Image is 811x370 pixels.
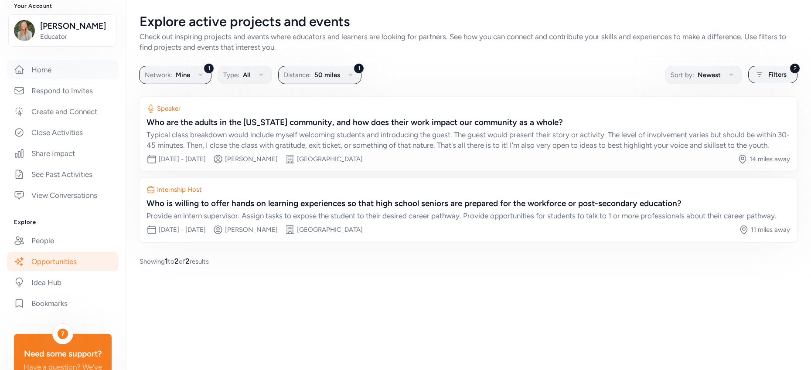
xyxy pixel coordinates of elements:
span: Showing to of results [140,256,209,266]
div: [GEOGRAPHIC_DATA] [297,155,363,163]
a: Idea Hub [7,273,119,292]
a: Bookmarks [7,294,119,313]
div: ? [58,329,68,339]
span: All [243,70,251,80]
div: 11 miles away [751,225,790,234]
a: People [7,231,119,250]
div: 1 [204,63,214,74]
span: 1 [165,257,168,265]
div: [GEOGRAPHIC_DATA] [297,225,363,234]
a: Create and Connect [7,102,119,121]
span: Newest [698,70,721,80]
span: Distance: [284,70,311,80]
span: Mine [176,70,190,80]
button: Type:All [218,66,272,84]
div: Speaker [157,104,181,113]
a: Home [7,60,119,79]
button: 1Network:Mine [139,66,211,84]
div: Typical class breakdown would include myself welcoming students and introducing the guest. The gu... [147,129,790,150]
div: Explore active projects and events [140,14,797,30]
div: Who are the adults in the [US_STATE] community, and how does their work impact our community as a... [147,116,790,129]
button: Sort by:Newest [665,66,742,84]
div: Provide an intern supervisor. Assign tasks to expose the student to their desired career pathway.... [147,210,790,221]
h3: Your Account [14,3,112,10]
div: 1 [354,63,364,74]
div: [PERSON_NAME] [225,155,278,163]
div: Check out inspiring projects and events where educators and learners are looking for partners. Se... [140,31,797,52]
div: Who is willing to offer hands on learning experiences so that high school seniors are prepared fo... [147,197,790,210]
div: 2 [790,63,800,74]
a: View Conversations [7,186,119,205]
a: Share Impact [7,144,119,163]
h3: Explore [14,219,112,226]
a: Respond to Invites [7,81,119,100]
a: See Past Activities [7,165,119,184]
span: [PERSON_NAME] [40,20,111,32]
button: 1Distance:50 miles [278,66,361,84]
span: 2 [185,257,190,265]
div: [DATE] - [DATE] [159,155,206,163]
a: Close Activities [7,123,119,142]
button: [PERSON_NAME]Educator [8,14,116,47]
span: 2 [174,257,179,265]
div: Internship Host [157,185,202,194]
div: [DATE] - [DATE] [159,225,206,234]
span: Educator [40,32,111,41]
div: 14 miles away [750,155,790,163]
div: Need some support? [21,348,105,360]
div: [PERSON_NAME] [225,225,278,234]
span: Filters [768,69,787,80]
span: 50 miles [314,70,340,80]
span: Type: [223,70,239,80]
span: Sort by: [671,70,694,80]
a: Opportunities [7,252,119,271]
span: Network: [145,70,172,80]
